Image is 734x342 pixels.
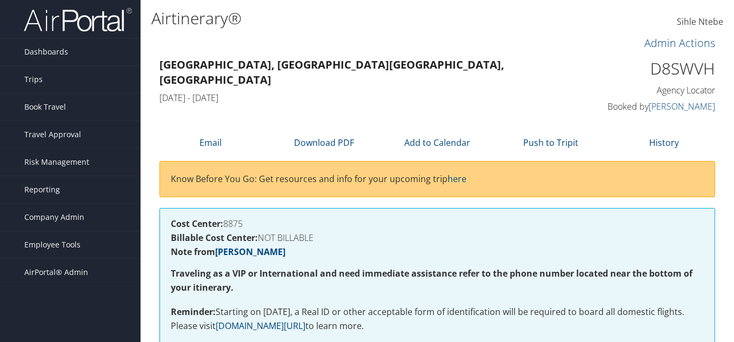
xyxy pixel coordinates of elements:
[404,137,470,149] a: Add to Calendar
[24,149,89,176] span: Risk Management
[171,233,704,242] h4: NOT BILLABLE
[159,92,572,104] h4: [DATE] - [DATE]
[171,232,258,244] strong: Billable Cost Center:
[24,259,88,286] span: AirPortal® Admin
[24,176,60,203] span: Reporting
[24,121,81,148] span: Travel Approval
[24,66,43,93] span: Trips
[677,5,723,39] a: Sihle Ntebe
[649,100,715,112] a: [PERSON_NAME]
[24,38,68,65] span: Dashboards
[448,173,466,185] a: here
[24,93,66,120] span: Book Travel
[171,305,704,333] p: Starting on [DATE], a Real ID or other acceptable form of identification will be required to boar...
[215,246,285,258] a: [PERSON_NAME]
[159,57,504,87] strong: [GEOGRAPHIC_DATA], [GEOGRAPHIC_DATA] [GEOGRAPHIC_DATA], [GEOGRAPHIC_DATA]
[171,267,692,293] strong: Traveling as a VIP or International and need immediate assistance refer to the phone number locat...
[677,16,723,28] span: Sihle Ntebe
[171,219,704,228] h4: 8875
[171,246,285,258] strong: Note from
[589,57,716,80] h1: D8SWVH
[589,84,716,96] h4: Agency Locator
[24,231,81,258] span: Employee Tools
[294,137,354,149] a: Download PDF
[644,36,715,50] a: Admin Actions
[216,320,305,332] a: [DOMAIN_NAME][URL]
[171,306,216,318] strong: Reminder:
[199,137,222,149] a: Email
[523,137,578,149] a: Push to Tripit
[649,137,679,149] a: History
[24,204,84,231] span: Company Admin
[589,100,716,112] h4: Booked by
[171,218,223,230] strong: Cost Center:
[151,7,532,30] h1: Airtinerary®
[24,7,132,32] img: airportal-logo.png
[171,172,704,186] p: Know Before You Go: Get resources and info for your upcoming trip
